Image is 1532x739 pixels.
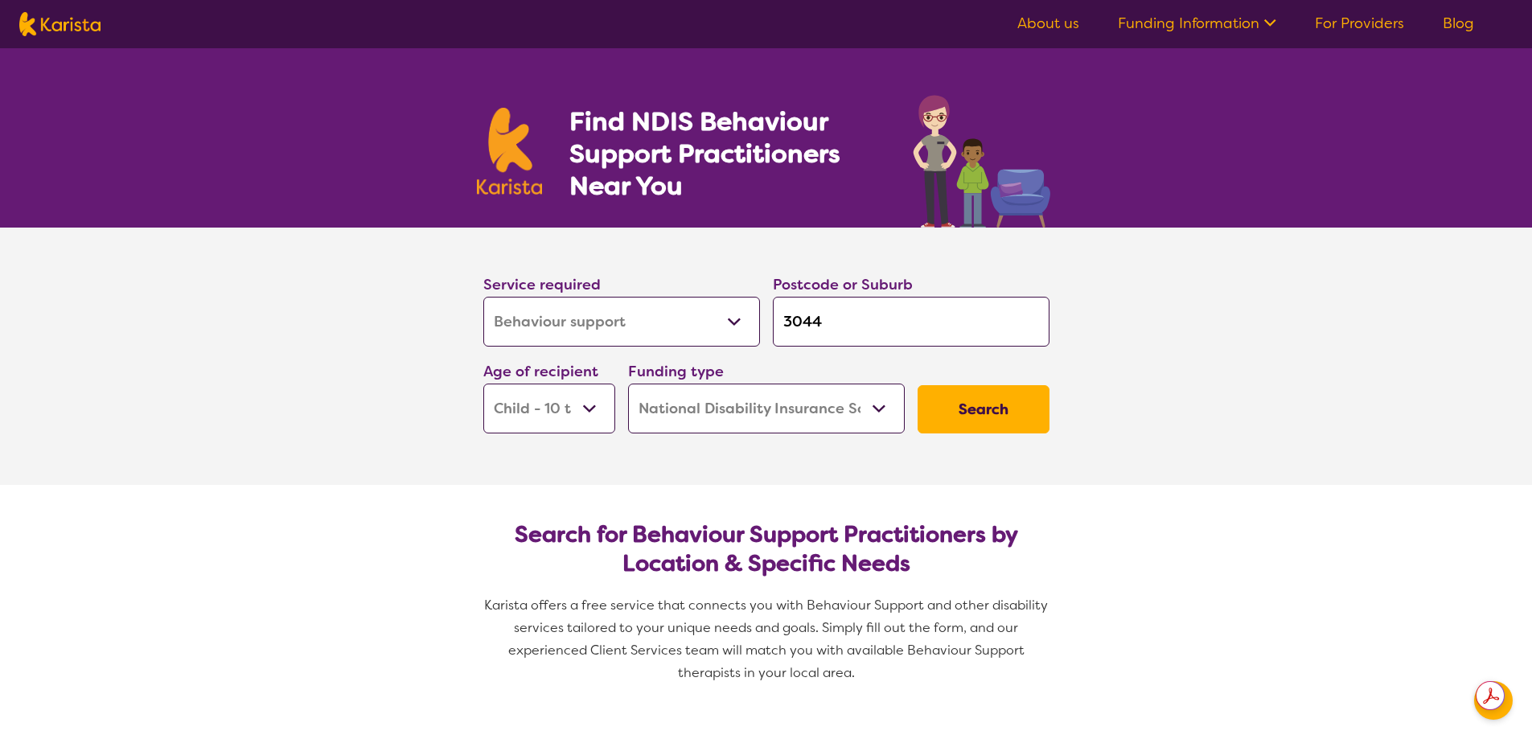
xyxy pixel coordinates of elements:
a: Funding Information [1118,14,1276,33]
label: Postcode or Suburb [773,275,913,294]
label: Service required [483,275,601,294]
a: Blog [1443,14,1474,33]
label: Funding type [628,362,724,381]
a: About us [1017,14,1079,33]
a: For Providers [1315,14,1404,33]
input: Type [773,297,1049,347]
h2: Search for Behaviour Support Practitioners by Location & Specific Needs [496,520,1037,578]
img: Karista logo [477,108,543,195]
p: Karista offers a free service that connects you with Behaviour Support and other disability servi... [477,594,1056,684]
button: Search [918,385,1049,433]
img: behaviour-support [909,87,1056,228]
h1: Find NDIS Behaviour Support Practitioners Near You [569,105,881,202]
label: Age of recipient [483,362,598,381]
img: Karista logo [19,12,101,36]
